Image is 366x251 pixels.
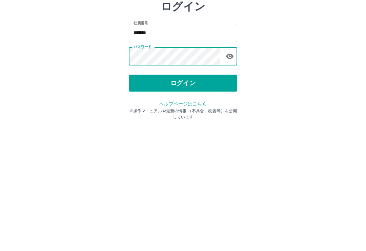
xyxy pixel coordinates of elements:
label: 社員番号 [134,63,148,69]
h2: ログイン [161,43,205,56]
button: ログイン [129,117,237,134]
p: ※操作マニュアルや最新の情報 （不具合、改善等）を公開しています [129,151,237,163]
a: ヘルプページはこちら [159,144,207,149]
label: パスワード [134,87,151,92]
